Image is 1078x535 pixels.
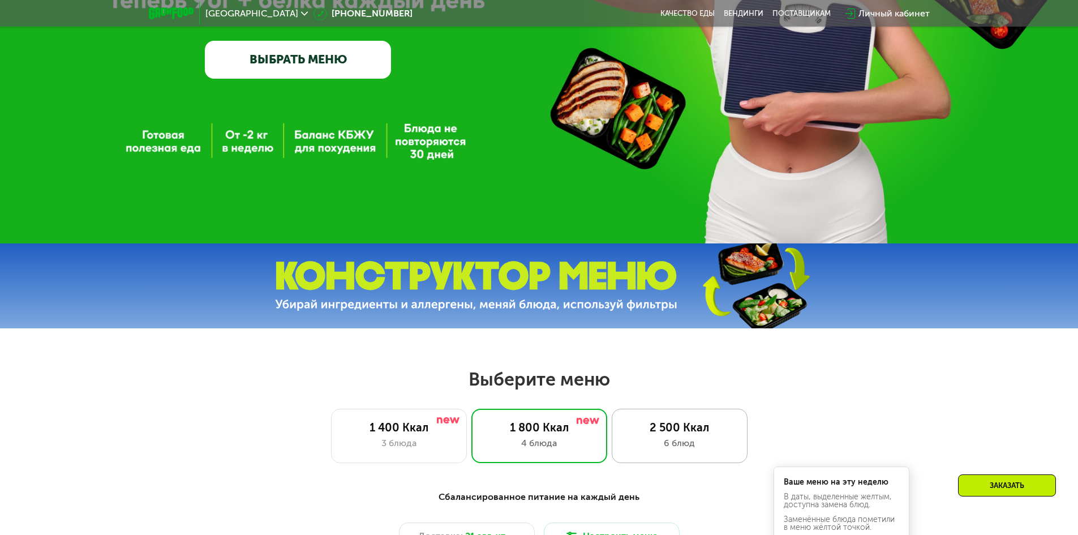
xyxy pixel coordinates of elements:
div: Ваше меню на эту неделю [784,478,899,486]
div: Заказать [958,474,1056,497]
div: Личный кабинет [858,7,930,20]
span: [GEOGRAPHIC_DATA] [205,9,298,18]
a: Вендинги [724,9,763,18]
h2: Выберите меню [36,368,1042,391]
a: Качество еды [660,9,715,18]
a: ВЫБРАТЬ МЕНЮ [205,41,391,78]
div: 1 400 Ккал [343,421,455,434]
div: В даты, выделенные желтым, доступна замена блюд. [784,493,899,509]
div: 4 блюда [483,436,595,450]
div: 2 500 Ккал [624,421,736,434]
div: поставщикам [772,9,831,18]
div: 6 блюд [624,436,736,450]
div: Заменённые блюда пометили в меню жёлтой точкой. [784,516,899,532]
div: 1 800 Ккал [483,421,595,434]
div: Сбалансированное питание на каждый день [204,490,874,504]
a: [PHONE_NUMBER] [313,7,413,20]
div: 3 блюда [343,436,455,450]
